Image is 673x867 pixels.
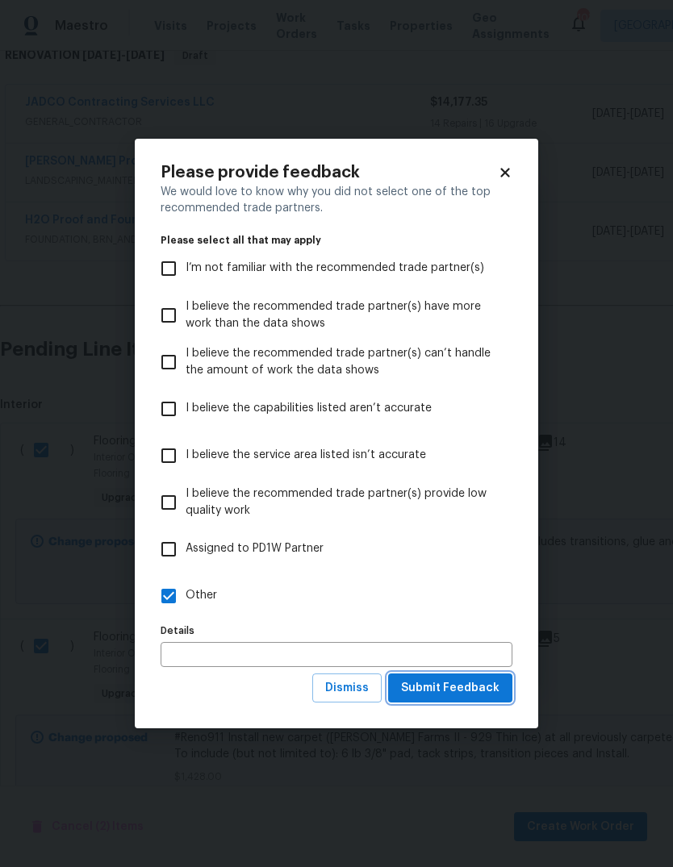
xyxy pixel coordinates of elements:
h2: Please provide feedback [161,165,498,181]
button: Dismiss [312,673,382,703]
span: I believe the service area listed isn’t accurate [186,447,426,464]
span: Submit Feedback [401,678,500,698]
label: Details [161,626,512,636]
button: Submit Feedback [388,673,512,703]
span: I believe the recommended trade partner(s) can’t handle the amount of work the data shows [186,345,500,379]
span: I believe the capabilities listed aren’t accurate [186,400,432,417]
span: I’m not familiar with the recommended trade partner(s) [186,260,484,277]
span: I believe the recommended trade partner(s) have more work than the data shows [186,298,500,332]
span: Dismiss [325,678,369,698]
legend: Please select all that may apply [161,236,512,245]
div: We would love to know why you did not select one of the top recommended trade partners. [161,184,512,216]
span: Other [186,587,217,604]
span: I believe the recommended trade partner(s) provide low quality work [186,486,500,519]
span: Assigned to PD1W Partner [186,540,324,557]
